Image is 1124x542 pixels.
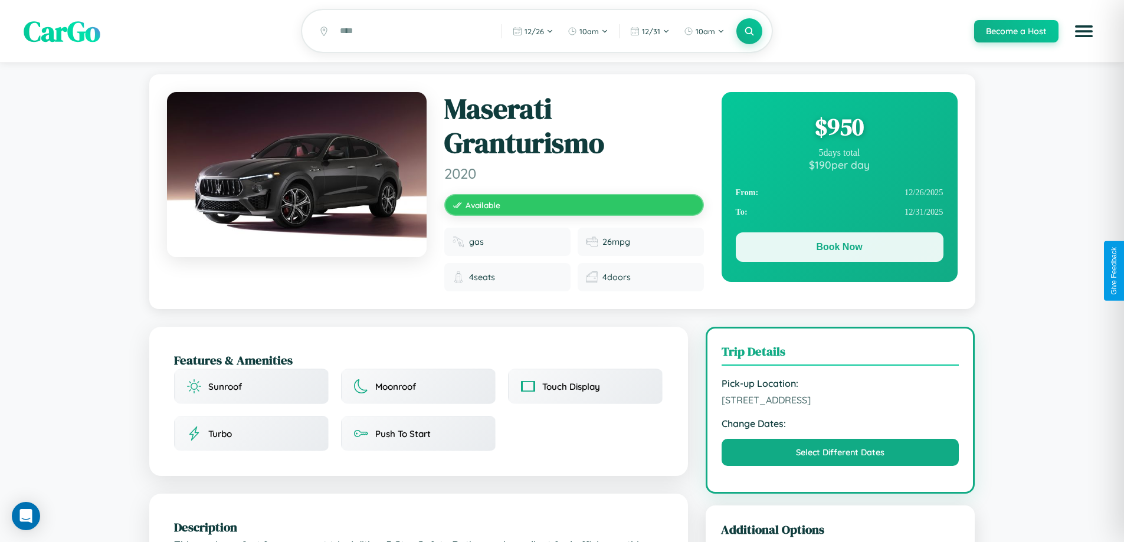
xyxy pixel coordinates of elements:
[542,381,600,392] span: Touch Display
[444,92,704,160] h1: Maserati Granturismo
[208,428,232,439] span: Turbo
[624,22,676,41] button: 12/31
[167,92,427,257] img: Maserati Granturismo 2020
[722,343,959,366] h3: Trip Details
[736,183,943,202] div: 12 / 26 / 2025
[469,236,484,247] span: gas
[525,27,544,36] span: 12 / 26
[453,271,464,283] img: Seats
[375,428,431,439] span: Push To Start
[642,27,660,36] span: 12 / 31
[736,188,759,198] strong: From:
[678,22,730,41] button: 10am
[174,352,663,369] h2: Features & Amenities
[722,394,959,406] span: [STREET_ADDRESS]
[602,272,631,283] span: 4 doors
[586,236,598,248] img: Fuel efficiency
[696,27,715,36] span: 10am
[466,200,500,210] span: Available
[208,381,242,392] span: Sunroof
[1110,247,1118,295] div: Give Feedback
[12,502,40,530] div: Open Intercom Messenger
[602,236,630,247] span: 26 mpg
[736,232,943,262] button: Book Now
[722,377,959,389] strong: Pick-up Location:
[736,111,943,143] div: $ 950
[507,22,559,41] button: 12/26
[469,272,495,283] span: 4 seats
[736,147,943,158] div: 5 days total
[736,158,943,171] div: $ 190 per day
[586,271,598,283] img: Doors
[579,27,599,36] span: 10am
[453,236,464,248] img: Fuel type
[444,165,704,182] span: 2020
[375,381,416,392] span: Moonroof
[974,20,1059,42] button: Become a Host
[24,12,100,51] span: CarGo
[736,207,748,217] strong: To:
[174,518,663,536] h2: Description
[1067,15,1100,48] button: Open menu
[721,521,960,538] h3: Additional Options
[722,418,959,429] strong: Change Dates:
[736,202,943,222] div: 12 / 31 / 2025
[722,439,959,466] button: Select Different Dates
[562,22,614,41] button: 10am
